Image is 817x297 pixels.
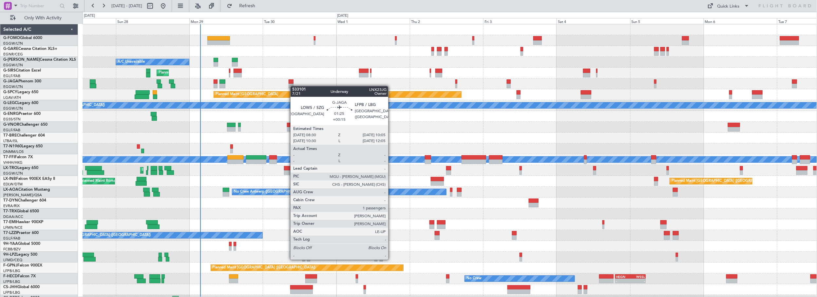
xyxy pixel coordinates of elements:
a: DGAA/ACC [3,214,23,219]
div: WSSL [631,275,645,279]
a: EGGW/LTN [3,41,23,46]
a: 9H-YAAGlobal 5000 [3,242,40,246]
div: Sun 28 [116,18,189,24]
span: Refresh [234,4,261,8]
a: LX-INBFalcon 900EX EASy II [3,177,55,181]
div: Planned Maint [GEOGRAPHIC_DATA] ([GEOGRAPHIC_DATA]) [142,165,245,175]
a: T7-LZZIPraetor 600 [3,231,39,235]
a: [PERSON_NAME]/QSA [3,193,42,198]
a: LFMN/NCE [3,225,23,230]
a: EGGW/LTN [3,106,23,111]
button: Only With Activity [7,13,71,23]
div: Unplanned Maint Roma (Ciampino) [76,176,135,186]
div: Mon 29 [189,18,263,24]
div: Sat 4 [557,18,630,24]
a: G-SPCYLegacy 650 [3,90,38,94]
a: LX-TROLegacy 650 [3,166,38,170]
a: EGGW/LTN [3,84,23,89]
a: G-LEGCLegacy 600 [3,101,38,105]
span: G-GARE [3,47,18,51]
span: G-JAGA [3,79,18,83]
div: Fri 3 [483,18,557,24]
span: Only With Activity [17,16,69,20]
a: EGGW/LTN [3,171,23,176]
div: No Crew [466,274,482,284]
span: G-VNOR [3,123,19,127]
a: DNMM/LOS [3,149,24,154]
span: T7-BRE [3,134,17,138]
a: F-HECDFalcon 7X [3,274,36,278]
a: FCBB/BZV [3,247,21,252]
span: G-FOMO [3,36,20,40]
a: 9H-LPZLegacy 500 [3,253,37,257]
a: CS-JHHGlobal 6000 [3,285,40,289]
div: Planned Maint [GEOGRAPHIC_DATA] ([GEOGRAPHIC_DATA]) [213,263,316,273]
span: T7-N1960 [3,144,22,148]
span: T7-TRX [3,209,17,213]
a: G-[PERSON_NAME]Cessna Citation XLS [3,58,76,62]
a: F-GPNJFalcon 900EX [3,264,42,267]
span: 9H-LPZ [3,253,16,257]
span: T7-FFI [3,155,15,159]
span: CS-JHH [3,285,17,289]
span: G-ENRG [3,112,19,116]
a: EDLW/DTM [3,182,23,187]
span: [DATE] - [DATE] [111,3,142,9]
div: Sun 5 [630,18,704,24]
a: LFPB/LBG [3,268,20,273]
div: [DATE] [337,13,349,19]
a: T7-N1960Legacy 650 [3,144,43,148]
a: EGLF/FAB [3,74,20,78]
a: VHHH/HKG [3,160,23,165]
a: EGLF/FAB [3,128,20,133]
span: F-HECD [3,274,18,278]
div: Thu 2 [410,18,483,24]
div: - [616,279,631,283]
a: EGLF/FAB [3,236,20,241]
span: LX-INB [3,177,16,181]
a: LGAV/ATH [3,95,21,100]
a: EVRA/RIX [3,203,20,208]
a: LFMD/CEQ [3,258,22,263]
a: T7-BREChallenger 604 [3,134,45,138]
div: HEGN [616,275,631,279]
div: Tue 30 [263,18,336,24]
span: F-GPNJ [3,264,17,267]
div: Quick Links [717,3,740,10]
a: LFPB/LBG [3,279,20,284]
span: LX-AOA [3,188,18,192]
a: LX-AOACitation Mustang [3,188,50,192]
a: T7-FFIFalcon 7X [3,155,33,159]
a: EGSS/STN [3,117,21,122]
span: T7-DYN [3,199,18,202]
a: EGNR/CEG [3,52,23,57]
a: G-GARECessna Citation XLS+ [3,47,57,51]
div: Mon 6 [704,18,777,24]
span: G-LEGC [3,101,17,105]
span: G-[PERSON_NAME] [3,58,40,62]
a: T7-EMIHawker 900XP [3,220,43,224]
a: T7-TRXGlobal 6500 [3,209,39,213]
a: LFPB/LBG [3,290,20,295]
div: No Crew Antwerp ([GEOGRAPHIC_DATA]) [234,187,305,197]
a: G-FOMOGlobal 6000 [3,36,42,40]
div: [DATE] [84,13,95,19]
span: 9H-YAA [3,242,18,246]
input: Trip Number [20,1,58,11]
button: Quick Links [704,1,753,11]
a: G-JAGAPhenom 300 [3,79,41,83]
span: T7-LZZI [3,231,17,235]
div: Wed 1 [336,18,410,24]
div: A/C Unavailable [118,57,145,67]
a: LTBA/ISL [3,138,18,143]
span: G-SIRS [3,69,16,73]
a: G-SIRSCitation Excel [3,69,41,73]
button: Refresh [224,1,263,11]
span: LX-TRO [3,166,17,170]
div: Planned Maint [GEOGRAPHIC_DATA] [216,90,278,99]
a: G-ENRGPraetor 600 [3,112,41,116]
div: - [631,279,645,283]
span: G-SPCY [3,90,17,94]
div: Planned Maint [GEOGRAPHIC_DATA] ([GEOGRAPHIC_DATA]) [159,68,262,78]
span: T7-EMI [3,220,16,224]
